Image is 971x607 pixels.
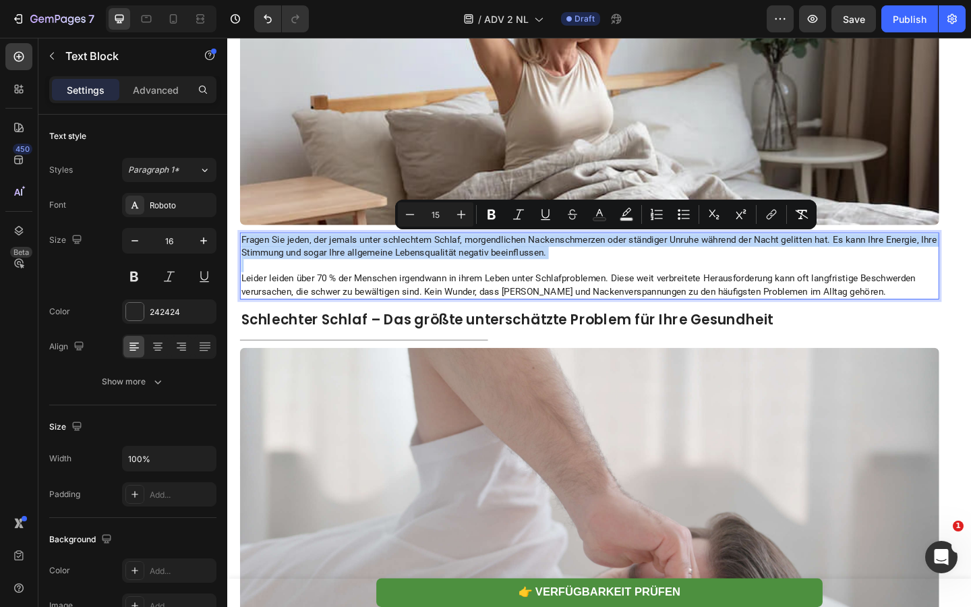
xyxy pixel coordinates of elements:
[881,5,938,32] button: Publish
[122,158,216,182] button: Paragraph 1*
[150,489,213,501] div: Add...
[893,12,926,26] div: Publish
[49,231,85,250] div: Size
[49,453,71,465] div: Width
[484,12,529,26] span: ADV 2 NL
[227,38,971,607] iframe: Design area
[49,418,85,436] div: Size
[395,200,817,229] div: Editor contextual toolbar
[5,5,100,32] button: 7
[150,565,213,577] div: Add...
[15,214,771,240] span: Fragen Sie jeden, der jemals unter schlechtem Schlaf, morgendlichen Nackenschmerzen oder ständige...
[575,13,595,25] span: Draft
[843,13,865,25] span: Save
[67,83,105,97] p: Settings
[49,370,216,394] button: Show more
[15,256,748,282] span: Leider leiden über 70 % der Menschen irgendwann in ihrem Leben unter Schlafproblemen. Diese weit ...
[133,83,179,97] p: Advanced
[49,531,115,549] div: Background
[49,565,70,577] div: Color
[65,48,180,64] p: Text Block
[128,164,179,176] span: Paragraph 1*
[49,130,86,142] div: Text style
[925,541,958,573] iframe: Intercom live chat
[102,375,165,388] div: Show more
[88,11,94,27] p: 7
[150,306,213,318] div: 242424
[49,306,70,318] div: Color
[15,296,593,317] strong: Schlechter Schlaf – Das größte unterschätzte Problem für Ihre Gesundheit
[10,247,32,258] div: Beta
[49,488,80,500] div: Padding
[478,12,481,26] span: /
[150,200,213,212] div: Roboto
[49,164,73,176] div: Styles
[49,199,66,211] div: Font
[254,5,309,32] div: Undo/Redo
[831,5,876,32] button: Save
[13,144,32,154] div: 450
[953,521,964,531] span: 1
[123,446,216,471] input: Auto
[49,338,87,356] div: Align
[13,212,774,285] div: Rich Text Editor. Editing area: main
